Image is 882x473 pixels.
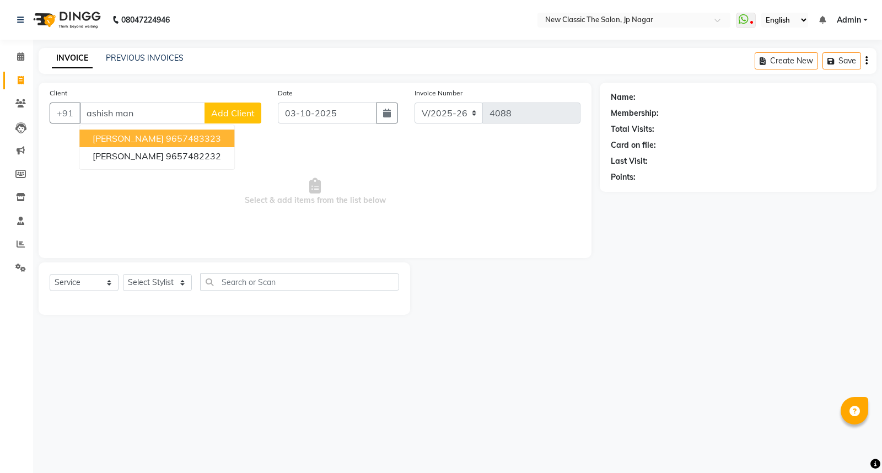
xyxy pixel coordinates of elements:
label: Client [50,88,67,98]
div: Membership: [611,108,659,119]
input: Search or Scan [200,273,399,291]
ngb-highlight: 9657482232 [166,150,221,162]
div: Card on file: [611,139,656,151]
div: Last Visit: [611,155,648,167]
button: Save [822,52,861,69]
iframe: chat widget [836,429,871,462]
div: Points: [611,171,636,183]
span: Select & add items from the list below [50,137,580,247]
ngb-highlight: 9657483323 [166,133,221,144]
button: Create New [755,52,818,69]
a: PREVIOUS INVOICES [106,53,184,63]
label: Invoice Number [415,88,462,98]
button: +91 [50,103,80,123]
span: [PERSON_NAME] [93,133,164,144]
label: Date [278,88,293,98]
span: Admin [837,14,861,26]
img: logo [28,4,104,35]
button: Add Client [205,103,261,123]
div: Name: [611,92,636,103]
span: [PERSON_NAME] [93,150,164,162]
input: Search by Name/Mobile/Email/Code [79,103,205,123]
span: Add Client [211,108,255,119]
b: 08047224946 [121,4,170,35]
div: Total Visits: [611,123,654,135]
a: INVOICE [52,49,93,68]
